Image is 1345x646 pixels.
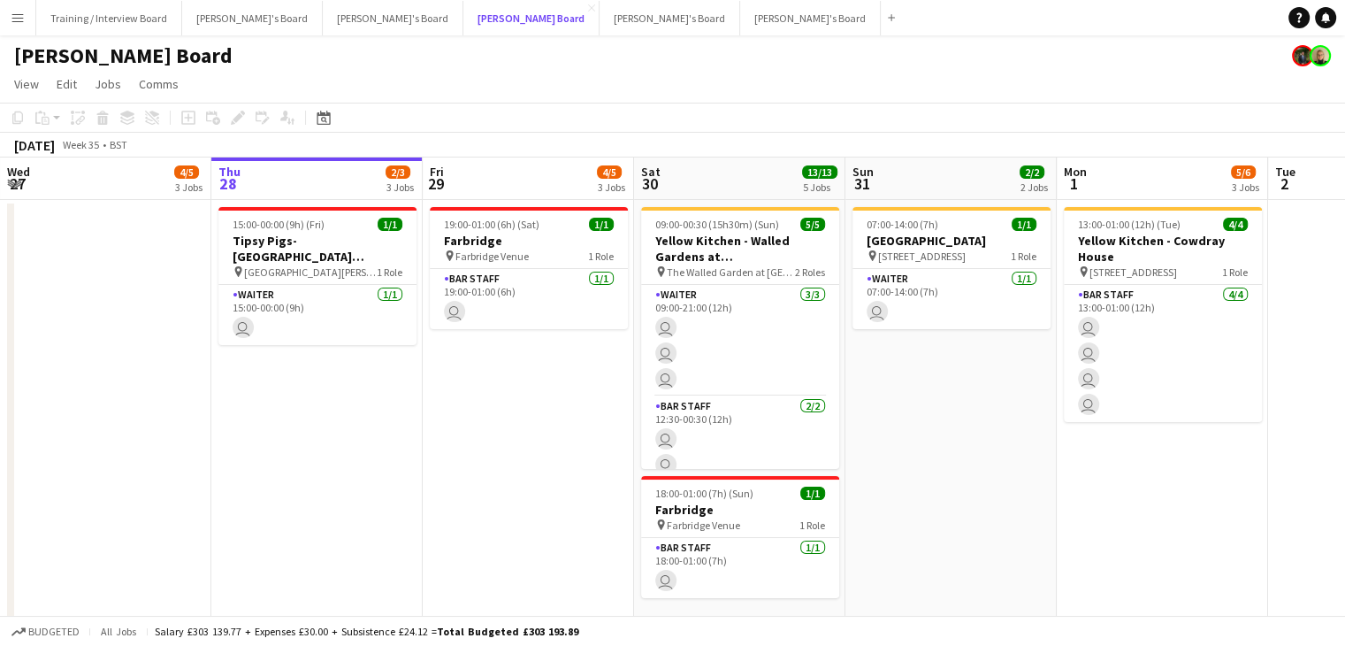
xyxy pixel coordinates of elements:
span: 29 [427,173,444,194]
span: 13:00-01:00 (12h) (Tue) [1078,218,1181,231]
div: 3 Jobs [175,181,203,194]
div: 3 Jobs [1232,181,1259,194]
span: 2/3 [386,165,410,179]
div: 5 Jobs [803,181,837,194]
span: 1/1 [800,487,825,500]
span: Jobs [95,76,121,92]
span: 5/6 [1231,165,1256,179]
span: 1/1 [378,218,402,231]
span: 2/2 [1020,165,1044,179]
span: Farbridge Venue [455,250,529,263]
div: 3 Jobs [598,181,625,194]
span: 4/4 [1223,218,1248,231]
span: 1 Role [799,519,825,532]
span: Sat [641,164,661,180]
span: View [14,76,39,92]
app-user-avatar: Dean Manyonga [1292,45,1313,66]
button: Training / Interview Board [36,1,182,35]
span: [STREET_ADDRESS] [1089,265,1177,279]
div: [DATE] [14,136,55,154]
div: BST [110,138,127,151]
app-job-card: 19:00-01:00 (6h) (Sat)1/1Farbridge Farbridge Venue1 RoleBAR STAFF1/119:00-01:00 (6h) [430,207,628,329]
span: Sun [852,164,874,180]
app-job-card: 15:00-00:00 (9h) (Fri)1/1Tipsy Pigs- [GEOGRAPHIC_DATA][PERSON_NAME] [GEOGRAPHIC_DATA][PERSON_NAME... [218,207,416,345]
span: The Walled Garden at [GEOGRAPHIC_DATA] [667,265,795,279]
app-card-role: Waiter3/309:00-21:00 (12h) [641,285,839,396]
span: 28 [216,173,241,194]
button: [PERSON_NAME]'s Board [600,1,740,35]
span: 19:00-01:00 (6h) (Sat) [444,218,539,231]
h1: [PERSON_NAME] Board [14,42,233,69]
div: 2 Jobs [1020,181,1048,194]
a: Edit [50,73,84,96]
button: [PERSON_NAME]'s Board [182,1,323,35]
button: [PERSON_NAME] Board [463,1,600,35]
span: 4/5 [174,165,199,179]
span: 31 [850,173,874,194]
span: Thu [218,164,241,180]
app-job-card: 07:00-14:00 (7h)1/1[GEOGRAPHIC_DATA] [STREET_ADDRESS]1 RoleWaiter1/107:00-14:00 (7h) [852,207,1051,329]
span: [GEOGRAPHIC_DATA][PERSON_NAME] [244,265,377,279]
a: Jobs [88,73,128,96]
span: Edit [57,76,77,92]
span: 13/13 [802,165,837,179]
h3: Yellow Kitchen - Walled Gardens at [GEOGRAPHIC_DATA] [641,233,839,265]
div: Salary £303 139.77 + Expenses £30.00 + Subsistence £24.12 = [155,625,578,638]
span: 07:00-14:00 (7h) [867,218,938,231]
span: Tue [1275,164,1295,180]
span: 18:00-01:00 (7h) (Sun) [655,487,753,500]
span: 1 Role [588,250,614,263]
span: Total Budgeted £303 193.89 [437,625,578,638]
h3: Farbridge [430,233,628,249]
span: 09:00-00:30 (15h30m) (Sun) [655,218,779,231]
span: 15:00-00:00 (9h) (Fri) [233,218,325,231]
span: 5/5 [800,218,825,231]
span: Mon [1064,164,1087,180]
span: 4/5 [597,165,622,179]
h3: Yellow Kitchen - Cowdray House [1064,233,1262,265]
span: All jobs [97,625,140,638]
span: 1 Role [1011,250,1036,263]
span: 30 [638,173,661,194]
span: Comms [139,76,179,92]
app-job-card: 13:00-01:00 (12h) (Tue)4/4Yellow Kitchen - Cowdray House [STREET_ADDRESS]1 RoleBAR STAFF4/413:00-... [1064,207,1262,422]
app-user-avatar: Nikoleta Gehfeld [1310,45,1331,66]
span: Week 35 [58,138,103,151]
app-job-card: 18:00-01:00 (7h) (Sun)1/1Farbridge Farbridge Venue1 RoleBAR STAFF1/118:00-01:00 (7h) [641,476,839,598]
span: 1/1 [589,218,614,231]
span: 1 Role [377,265,402,279]
span: 2 Roles [795,265,825,279]
span: 2 [1272,173,1295,194]
span: 1/1 [1012,218,1036,231]
button: Budgeted [9,622,82,642]
app-card-role: Waiter1/107:00-14:00 (7h) [852,269,1051,329]
button: [PERSON_NAME]'s Board [740,1,881,35]
a: View [7,73,46,96]
span: 1 Role [1222,265,1248,279]
span: Fri [430,164,444,180]
app-card-role: BAR STAFF2/212:30-00:30 (12h) [641,396,839,482]
app-card-role: BAR STAFF1/119:00-01:00 (6h) [430,269,628,329]
span: 27 [4,173,30,194]
div: 3 Jobs [386,181,414,194]
a: Comms [132,73,186,96]
app-card-role: Waiter1/115:00-00:00 (9h) [218,285,416,345]
app-card-role: BAR STAFF1/118:00-01:00 (7h) [641,538,839,598]
span: Budgeted [28,626,80,638]
h3: Farbridge [641,502,839,518]
span: Farbridge Venue [667,519,740,532]
span: [STREET_ADDRESS] [878,250,966,263]
span: 1 [1061,173,1087,194]
app-card-role: BAR STAFF4/413:00-01:00 (12h) [1064,285,1262,422]
button: [PERSON_NAME]'s Board [323,1,463,35]
span: Wed [7,164,30,180]
h3: Tipsy Pigs- [GEOGRAPHIC_DATA][PERSON_NAME] [218,233,416,265]
app-job-card: 09:00-00:30 (15h30m) (Sun)5/5Yellow Kitchen - Walled Gardens at [GEOGRAPHIC_DATA] The Walled Gard... [641,207,839,469]
h3: [GEOGRAPHIC_DATA] [852,233,1051,249]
